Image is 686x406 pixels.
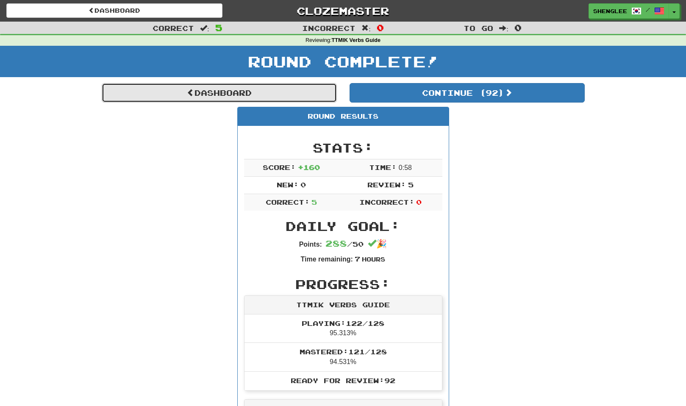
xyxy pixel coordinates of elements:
[300,348,387,356] span: Mastered: 121 / 128
[200,25,209,32] span: :
[277,181,299,189] span: New:
[416,198,422,206] span: 0
[102,83,337,103] a: Dashboard
[215,22,222,33] span: 5
[408,181,414,189] span: 5
[361,25,371,32] span: :
[301,256,353,263] strong: Time remaining:
[244,314,442,343] li: 95.313%
[369,163,397,171] span: Time:
[244,296,442,314] div: TTMIK Verbs Guide
[325,240,364,248] span: / 50
[235,3,451,18] a: Clozemaster
[355,255,360,263] span: 7
[153,24,194,32] span: Correct
[368,239,387,248] span: 🎉
[377,22,384,33] span: 0
[300,181,306,189] span: 0
[263,163,296,171] span: Score:
[593,7,627,15] span: shenglee
[299,241,322,248] strong: Points:
[244,219,442,233] h2: Daily Goal:
[646,7,650,13] span: /
[589,3,669,19] a: shenglee /
[350,83,585,103] button: Continue (92)
[362,256,385,263] small: Hours
[367,181,406,189] span: Review:
[399,164,412,171] span: 0 : 58
[291,376,395,384] span: Ready for Review: 92
[311,198,317,206] span: 5
[298,163,320,171] span: + 160
[6,3,222,18] a: Dashboard
[499,25,508,32] span: :
[325,238,347,248] span: 288
[266,198,310,206] span: Correct:
[244,342,442,372] li: 94.531%
[244,277,442,291] h2: Progress:
[464,24,493,32] span: To go
[302,319,384,327] span: Playing: 122 / 128
[244,141,442,155] h2: Stats:
[359,198,414,206] span: Incorrect:
[332,37,380,43] strong: TTMIK Verbs Guide
[238,107,449,126] div: Round Results
[302,24,355,32] span: Incorrect
[514,22,522,33] span: 0
[3,53,683,70] h1: Round Complete!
